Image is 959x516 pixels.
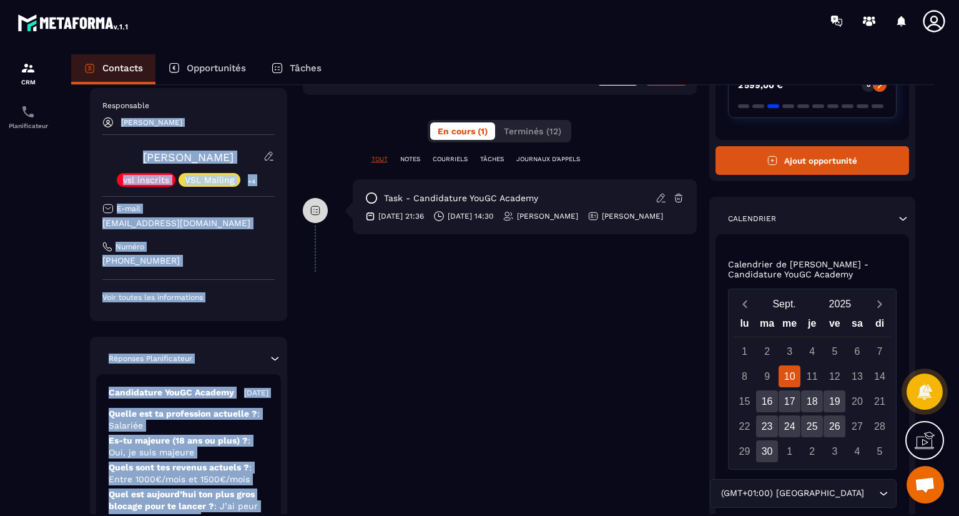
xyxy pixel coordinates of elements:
div: 29 [734,440,755,462]
button: Terminés (12) [496,122,569,140]
p: Contacts [102,62,143,74]
p: Tâches [290,62,322,74]
div: 20 [846,390,868,412]
p: JOURNAUX D'APPELS [516,155,580,164]
span: Terminés (12) [504,126,561,136]
div: je [801,315,824,337]
div: sa [846,315,868,337]
p: Planificateur [3,122,53,129]
div: 26 [824,415,845,437]
button: Ajout opportunité [716,146,910,175]
p: Es-tu majeure (18 ans ou plus) ? [109,435,268,459]
a: Tâches [258,54,334,84]
p: NOTES [400,155,420,164]
button: Next month [868,295,891,312]
div: 30 [756,440,778,462]
div: di [868,315,891,337]
div: 22 [734,415,755,437]
p: 2 599,00 € [738,81,783,89]
img: logo [17,11,130,34]
div: 7 [868,340,890,362]
div: 12 [824,365,845,387]
div: 5 [868,440,890,462]
a: Contacts [71,54,155,84]
div: 13 [846,365,868,387]
p: Calendrier [728,214,776,224]
div: 16 [756,390,778,412]
p: 0 [867,81,870,89]
a: [PERSON_NAME] [143,151,234,164]
div: 9 [756,365,778,387]
div: 2 [801,440,823,462]
p: CRM [3,79,53,86]
div: 4 [801,340,823,362]
p: Responsable [102,101,275,111]
p: vsl inscrits [123,176,169,184]
div: 17 [779,390,800,412]
p: COURRIELS [433,155,468,164]
div: 1 [779,440,800,462]
div: 3 [824,440,845,462]
button: En cours (1) [430,122,495,140]
p: [PERSON_NAME] [517,211,578,221]
div: Calendar days [734,340,892,462]
p: Candidature YouGC Academy [109,387,234,399]
a: schedulerschedulerPlanificateur [3,95,53,139]
div: me [779,315,801,337]
button: Open months overlay [757,293,812,315]
div: 18 [801,390,823,412]
span: (GMT+01:00) [GEOGRAPHIC_DATA] [718,487,867,500]
div: 11 [801,365,823,387]
button: Previous month [734,295,757,312]
p: TÂCHES [480,155,504,164]
div: Ouvrir le chat [907,466,944,504]
p: task - Candidature YouGC Academy [384,192,538,204]
p: [DATE] 21:36 [378,211,424,221]
p: TOUT [371,155,388,164]
p: [PERSON_NAME] [602,211,663,221]
img: scheduler [21,104,36,119]
div: 10 [779,365,800,387]
p: +4 [243,175,260,188]
div: 6 [846,340,868,362]
p: [EMAIL_ADDRESS][DOMAIN_NAME] [102,217,275,229]
div: 4 [846,440,868,462]
p: Réponses Planificateur [109,354,192,364]
p: [DATE] 14:30 [448,211,493,221]
div: 8 [734,365,755,387]
div: ve [824,315,846,337]
div: Search for option [710,479,897,508]
div: ma [756,315,779,337]
div: 19 [824,390,845,412]
p: Quelle est ta profession actuelle ? [109,408,268,432]
div: 5 [824,340,845,362]
p: [DATE] [244,388,268,398]
div: 23 [756,415,778,437]
div: 1 [734,340,755,362]
div: lu [733,315,755,337]
input: Search for option [867,487,876,500]
div: 27 [846,415,868,437]
button: Open years overlay [812,293,868,315]
div: 15 [734,390,755,412]
a: formationformationCRM [3,51,53,95]
div: 14 [868,365,890,387]
p: Numéro [116,242,144,252]
p: Voir toutes les informations [102,292,275,302]
p: VSL Mailing [185,176,234,184]
span: En cours (1) [438,126,488,136]
p: Quels sont tes revenus actuels ? [109,462,268,485]
p: [PHONE_NUMBER] [102,255,275,267]
div: 2 [756,340,778,362]
div: 3 [779,340,800,362]
p: [PERSON_NAME] [121,118,182,127]
p: E-mail [117,204,140,214]
div: 25 [801,415,823,437]
div: 24 [779,415,800,437]
div: Calendar wrapper [734,315,892,462]
a: Opportunités [155,54,258,84]
img: formation [21,61,36,76]
p: Opportunités [187,62,246,74]
div: 21 [868,390,890,412]
p: Calendrier de [PERSON_NAME] - Candidature YouGC Academy [728,259,897,279]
